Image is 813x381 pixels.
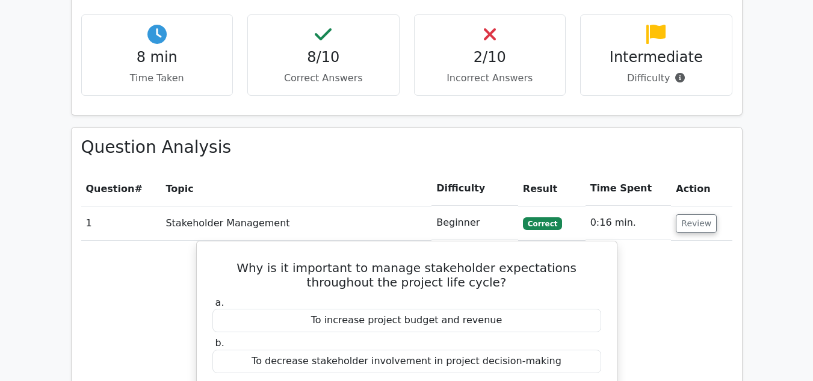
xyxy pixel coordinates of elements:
[212,350,601,373] div: To decrease stakeholder involvement in project decision-making
[211,261,602,290] h5: Why is it important to manage stakeholder expectations throughout the project life cycle?
[91,71,223,85] p: Time Taken
[431,172,518,206] th: Difficulty
[424,71,556,85] p: Incorrect Answers
[212,309,601,332] div: To increase project budget and revenue
[590,49,722,66] h4: Intermediate
[258,71,389,85] p: Correct Answers
[676,214,717,233] button: Review
[590,71,722,85] p: Difficulty
[431,206,518,240] td: Beginner
[161,206,431,240] td: Stakeholder Management
[671,172,732,206] th: Action
[81,137,732,158] h3: Question Analysis
[586,206,672,240] td: 0:16 min.
[586,172,672,206] th: Time Spent
[86,183,135,194] span: Question
[91,49,223,66] h4: 8 min
[161,172,431,206] th: Topic
[424,49,556,66] h4: 2/10
[258,49,389,66] h4: 8/10
[215,297,224,308] span: a.
[81,206,161,240] td: 1
[523,217,562,229] span: Correct
[81,172,161,206] th: #
[518,172,586,206] th: Result
[215,337,224,348] span: b.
